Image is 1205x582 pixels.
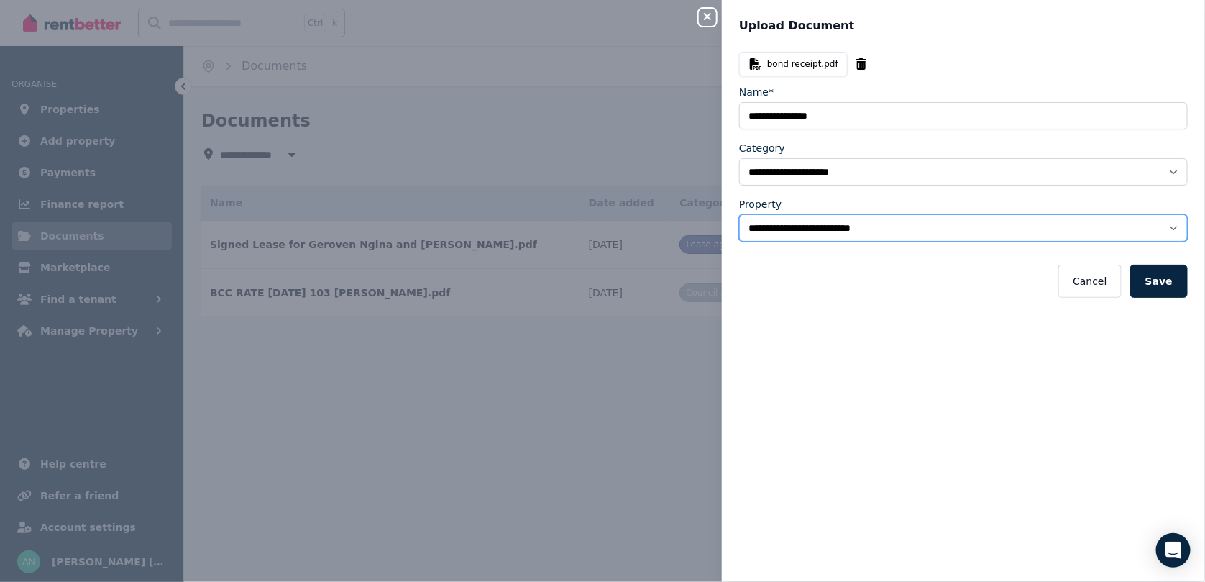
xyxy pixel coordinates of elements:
[739,85,774,99] label: Name*
[767,58,838,70] span: bond receipt.pdf
[739,141,785,155] label: Category
[739,197,782,212] label: Property
[1130,265,1188,298] button: Save
[739,17,854,35] span: Upload Document
[1058,265,1121,298] button: Cancel
[1156,533,1191,568] div: Open Intercom Messenger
